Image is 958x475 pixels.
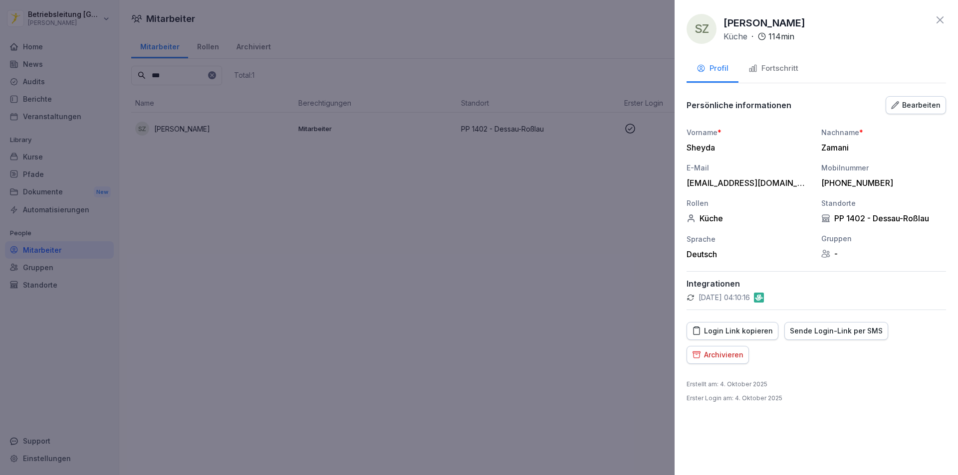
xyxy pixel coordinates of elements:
[687,213,811,223] div: Küche
[821,249,946,259] div: -
[821,198,946,208] div: Standorte
[821,178,941,188] div: [PHONE_NUMBER]
[687,322,778,340] button: Login Link kopieren
[687,56,738,83] button: Profil
[768,30,794,42] p: 114 min
[697,63,728,74] div: Profil
[687,100,791,110] p: Persönliche informationen
[784,322,888,340] button: Sende Login-Link per SMS
[821,213,946,223] div: PP 1402 - Dessau-Roßlau
[723,15,805,30] p: [PERSON_NAME]
[748,63,798,74] div: Fortschritt
[790,325,883,336] div: Sende Login-Link per SMS
[687,162,811,173] div: E-Mail
[821,143,941,153] div: Zamani
[687,143,806,153] div: Sheyda
[821,233,946,244] div: Gruppen
[692,325,773,336] div: Login Link kopieren
[891,100,941,111] div: Bearbeiten
[821,162,946,173] div: Mobilnummer
[754,293,764,303] img: gastromatic.png
[723,30,747,42] p: Küche
[687,127,811,138] div: Vorname
[687,234,811,244] div: Sprache
[687,346,749,364] button: Archivieren
[687,279,946,289] p: Integrationen
[821,127,946,138] div: Nachname
[687,178,806,188] div: [EMAIL_ADDRESS][DOMAIN_NAME]
[738,56,808,83] button: Fortschritt
[687,380,767,389] p: Erstellt am : 4. Oktober 2025
[687,249,811,259] div: Deutsch
[692,349,743,360] div: Archivieren
[699,293,750,303] p: [DATE] 04:10:16
[687,394,782,403] p: Erster Login am : 4. Oktober 2025
[886,96,946,114] button: Bearbeiten
[723,30,794,42] div: ·
[687,198,811,208] div: Rollen
[687,14,717,44] div: SZ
